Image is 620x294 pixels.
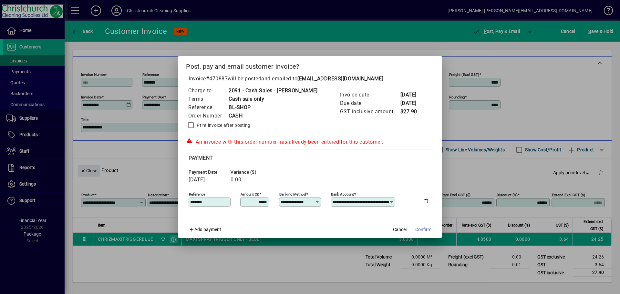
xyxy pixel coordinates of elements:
[393,226,407,233] span: Cancel
[400,91,426,99] td: [DATE]
[228,95,318,103] td: Cash sale only
[228,103,318,112] td: BL-SHOP
[195,122,250,128] label: Print invoice after posting
[231,177,241,183] span: 0.00
[340,107,400,116] td: GST inclusive amount
[206,76,228,82] span: #470887
[189,177,205,183] span: [DATE]
[186,224,224,236] button: Add payment
[188,112,228,120] td: Order Number
[389,224,410,236] button: Cancel
[231,170,269,175] span: Variance ($)
[186,138,434,146] div: An invoice with this order number has already been entered for this customer.
[400,107,426,116] td: $27.90
[331,192,354,196] mat-label: Bank Account
[188,95,228,103] td: Terms
[189,192,205,196] mat-label: Reference
[228,112,318,120] td: CASH
[415,226,431,233] span: Confirm
[188,103,228,112] td: Reference
[178,56,442,75] h2: Post, pay and email customer invoice?
[279,192,306,196] mat-label: Banking method
[340,99,400,107] td: Due date
[189,170,227,175] span: Payment date
[413,224,434,236] button: Confirm
[400,99,426,107] td: [DATE]
[241,192,259,196] mat-label: Amount ($)
[188,86,228,95] td: Charge to
[261,76,383,82] span: and emailed to
[297,76,383,82] b: [EMAIL_ADDRESS][DOMAIN_NAME]
[340,91,400,99] td: Invoice date
[194,227,221,232] span: Add payment
[228,86,318,95] td: 2091 - Cash Sales - [PERSON_NAME]
[186,75,434,83] p: Invoice will be posted .
[189,155,213,161] span: Payment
